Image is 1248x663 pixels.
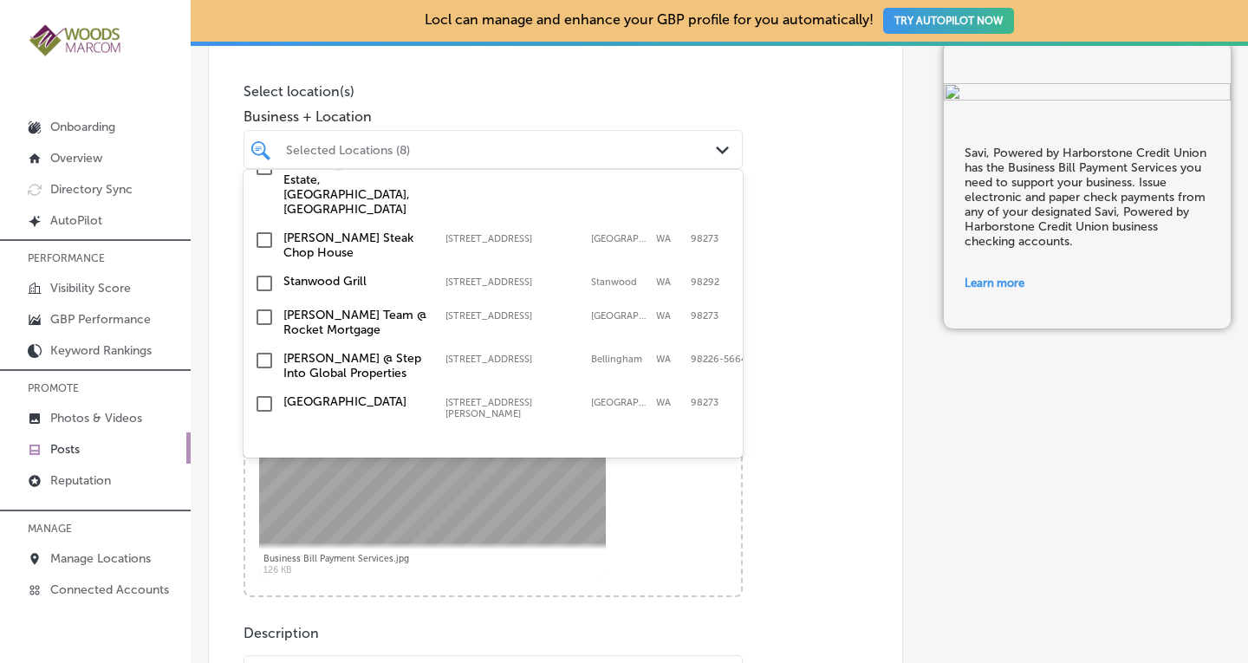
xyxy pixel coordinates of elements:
p: Overview [50,151,102,166]
p: Reputation [50,473,111,488]
h5: Savi, Powered by Harborstone Credit Union has the Business Bill Payment Services you need to supp... [965,146,1210,249]
img: a71ed5c0-1d2a-478d-b4fd-de74836cd08d [944,83,1231,104]
a: Learn more [965,265,1210,301]
p: Manage Locations [50,551,151,566]
label: Dean Hayes Team @ Rocket Mortgage [283,308,428,337]
button: TRY AUTOPILOT NOW [883,8,1014,34]
label: Max Dale's Steak Chop House [283,231,428,260]
label: Description [244,625,319,641]
label: 2211 Rimland Dr; Suite #124 [445,354,582,365]
label: WA [656,276,682,288]
img: 4a29b66a-e5ec-43cd-850c-b989ed1601aaLogo_Horizontal_BerryOlive_1000.jpg [28,23,123,58]
label: WA [656,233,682,244]
label: Mount Vernon [591,233,647,244]
label: Mount Vernon [591,310,647,322]
p: Onboarding [50,120,115,134]
label: 720 Main St #204 [445,310,582,322]
label: Stanwood Grill [283,274,428,289]
div: Selected Locations (8) [286,142,718,157]
label: WA [656,310,682,322]
label: Tulip Valley Farms [283,394,428,409]
p: Select location(s) [244,83,743,100]
label: Bellingham [591,354,647,365]
p: Visibility Score [50,281,131,296]
label: 2030 Riverside Drive [445,233,582,244]
p: Connected Accounts [50,582,169,597]
span: Business + Location [244,108,743,125]
p: AutoPilot [50,213,102,228]
label: WA [656,397,682,419]
label: 98226-5664 [691,354,747,365]
label: Mallina Wilson @ Step Into Global Properties [283,351,428,380]
label: Mount Vernon [591,397,647,419]
p: GBP Performance [50,312,151,327]
label: 98273 [691,233,718,244]
label: Stanwood [591,276,647,288]
label: 98292 [691,276,719,288]
p: Photos & Videos [50,411,142,426]
label: 98273 [691,310,718,322]
p: Directory Sync [50,182,133,197]
label: 15245 Bradshaw Road [445,397,582,419]
span: Learn more [965,276,1024,289]
p: Keyword Rankings [50,343,152,358]
label: Danielle Martin Windermere Real Estate, Mount Vernon, WA [283,158,428,217]
label: WA [656,354,682,365]
label: 98273 [691,397,718,419]
p: Posts [50,442,80,457]
label: 8628 271st Street NW [445,276,582,288]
